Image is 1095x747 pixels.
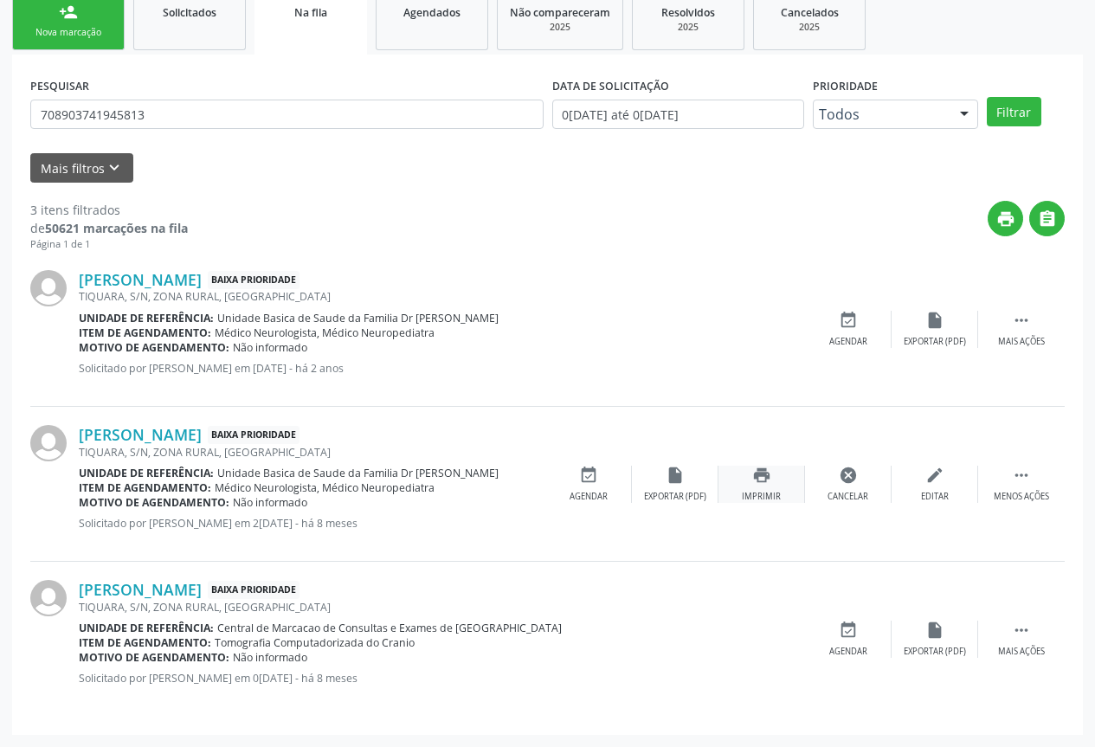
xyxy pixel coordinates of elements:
i: keyboard_arrow_down [105,158,124,177]
b: Item de agendamento: [79,325,211,340]
strong: 50621 marcações na fila [45,220,188,236]
span: Não informado [233,340,307,355]
img: img [30,425,67,461]
span: Não informado [233,650,307,665]
span: Agendados [403,5,461,20]
span: Na fila [294,5,327,20]
b: Item de agendamento: [79,635,211,650]
span: Solicitados [163,5,216,20]
div: Exportar (PDF) [904,336,966,348]
button: Mais filtroskeyboard_arrow_down [30,153,133,184]
div: Cancelar [828,491,868,503]
b: Unidade de referência: [79,621,214,635]
i:  [1012,621,1031,640]
span: Cancelados [781,5,839,20]
div: 2025 [766,21,853,34]
span: Não compareceram [510,5,610,20]
div: TIQUARA, S/N, ZONA RURAL, [GEOGRAPHIC_DATA] [79,289,805,304]
p: Solicitado por [PERSON_NAME] em 0[DATE] - há 8 meses [79,671,805,686]
div: Nova marcação [25,26,112,39]
label: DATA DE SOLICITAÇÃO [552,73,669,100]
div: Menos ações [994,491,1049,503]
p: Solicitado por [PERSON_NAME] em 2[DATE] - há 8 meses [79,516,545,531]
img: img [30,270,67,306]
div: TIQUARA, S/N, ZONA RURAL, [GEOGRAPHIC_DATA] [79,600,805,615]
i: print [996,209,1015,229]
span: Resolvidos [661,5,715,20]
b: Unidade de referência: [79,466,214,480]
div: Mais ações [998,646,1045,658]
div: Agendar [829,646,867,658]
i: event_available [839,311,858,330]
span: Unidade Basica de Saude da Familia Dr [PERSON_NAME] [217,311,499,325]
span: Todos [819,106,943,123]
button: print [988,201,1023,236]
i: cancel [839,466,858,485]
b: Motivo de agendamento: [79,495,229,510]
div: TIQUARA, S/N, ZONA RURAL, [GEOGRAPHIC_DATA] [79,445,545,460]
i:  [1012,311,1031,330]
label: Prioridade [813,73,878,100]
span: Central de Marcacao de Consultas e Exames de [GEOGRAPHIC_DATA] [217,621,562,635]
i: print [752,466,771,485]
a: [PERSON_NAME] [79,425,202,444]
i: event_available [839,621,858,640]
div: de [30,219,188,237]
div: Página 1 de 1 [30,237,188,252]
span: Médico Neurologista, Médico Neuropediatra [215,480,435,495]
button: Filtrar [987,97,1041,126]
div: Agendar [829,336,867,348]
input: Nome, CNS [30,100,544,129]
div: 3 itens filtrados [30,201,188,219]
div: person_add [59,3,78,22]
div: Imprimir [742,491,781,503]
i: insert_drive_file [925,311,944,330]
b: Unidade de referência: [79,311,214,325]
span: Unidade Basica de Saude da Familia Dr [PERSON_NAME] [217,466,499,480]
a: [PERSON_NAME] [79,580,202,599]
b: Motivo de agendamento: [79,340,229,355]
span: Tomografia Computadorizada do Cranio [215,635,415,650]
input: Selecione um intervalo [552,100,804,129]
b: Item de agendamento: [79,480,211,495]
i: insert_drive_file [666,466,685,485]
span: Baixa Prioridade [208,426,300,444]
div: Editar [921,491,949,503]
div: Exportar (PDF) [904,646,966,658]
button:  [1029,201,1065,236]
a: [PERSON_NAME] [79,270,202,289]
div: Exportar (PDF) [644,491,706,503]
div: 2025 [510,21,610,34]
div: Mais ações [998,336,1045,348]
img: img [30,580,67,616]
span: Baixa Prioridade [208,581,300,599]
i: insert_drive_file [925,621,944,640]
p: Solicitado por [PERSON_NAME] em [DATE] - há 2 anos [79,361,805,376]
div: 2025 [645,21,731,34]
div: Agendar [570,491,608,503]
i:  [1012,466,1031,485]
label: PESQUISAR [30,73,89,100]
b: Motivo de agendamento: [79,650,229,665]
span: Médico Neurologista, Médico Neuropediatra [215,325,435,340]
i: event_available [579,466,598,485]
span: Não informado [233,495,307,510]
i: edit [925,466,944,485]
i:  [1038,209,1057,229]
span: Baixa Prioridade [208,271,300,289]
